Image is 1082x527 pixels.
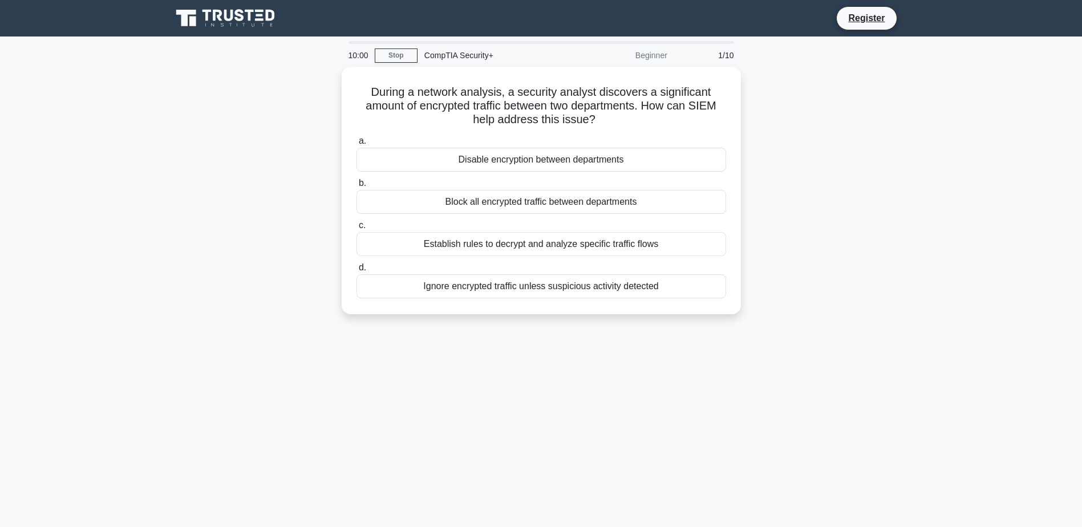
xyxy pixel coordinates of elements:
[359,220,366,230] span: c.
[342,44,375,67] div: 10:00
[356,232,726,256] div: Establish rules to decrypt and analyze specific traffic flows
[356,190,726,214] div: Block all encrypted traffic between departments
[674,44,741,67] div: 1/10
[355,85,727,127] h5: During a network analysis, a security analyst discovers a significant amount of encrypted traffic...
[359,178,366,188] span: b.
[574,44,674,67] div: Beginner
[359,136,366,145] span: a.
[356,274,726,298] div: Ignore encrypted traffic unless suspicious activity detected
[375,48,418,63] a: Stop
[841,11,891,25] a: Register
[359,262,366,272] span: d.
[418,44,574,67] div: CompTIA Security+
[356,148,726,172] div: Disable encryption between departments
